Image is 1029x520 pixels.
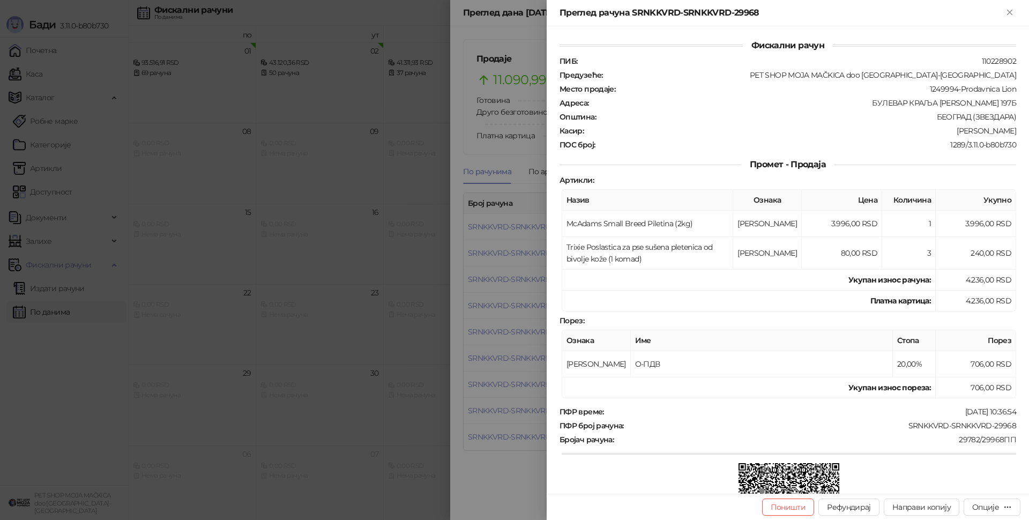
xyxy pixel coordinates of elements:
div: 29782/29968ПП [615,435,1017,444]
th: Стопа [893,330,936,351]
td: 4.236,00 RSD [936,270,1016,291]
td: 706,00 RSD [936,377,1016,398]
button: Close [1003,6,1016,19]
strong: Укупан износ рачуна : [848,275,931,285]
strong: ПФР време : [560,407,604,417]
td: 80,00 RSD [802,237,882,270]
div: БУЛЕВАР КРАЉА [PERSON_NAME] 197Б [590,98,1017,108]
td: 4.236,00 RSD [936,291,1016,311]
strong: Платна картица : [870,296,931,306]
div: [PERSON_NAME] [585,126,1017,136]
strong: Бројач рачуна : [560,435,614,444]
strong: Општина : [560,112,596,122]
div: 1249994-Prodavnica Lion [616,84,1017,94]
strong: ПФР број рачуна : [560,421,624,430]
td: 3.996,00 RSD [936,211,1016,237]
strong: Место продаје : [560,84,615,94]
button: Опције [964,499,1020,516]
div: 1289/3.11.0-b80b730 [596,140,1017,150]
strong: Предузеће : [560,70,603,80]
strong: Артикли : [560,175,594,185]
strong: ПИБ : [560,56,577,66]
th: Назив [562,190,733,211]
td: О-ПДВ [631,351,893,377]
div: SRNKKVRD-SRNKKVRD-29968 [625,421,1017,430]
th: Укупно [936,190,1016,211]
span: Направи копију [892,502,951,512]
td: 3 [882,237,936,270]
strong: ПОС број : [560,140,595,150]
td: McAdams Small Breed Piletina (2kg) [562,211,733,237]
td: [PERSON_NAME] [562,351,631,377]
div: БЕОГРАД (ЗВЕЗДАРА) [597,112,1017,122]
td: 20,00% [893,351,936,377]
th: Ознака [733,190,802,211]
td: 240,00 RSD [936,237,1016,270]
th: Ознака [562,330,631,351]
button: Направи копију [884,499,959,516]
td: 1 [882,211,936,237]
button: Рефундирај [818,499,879,516]
div: PET SHOP MOJA MAČKICA doo [GEOGRAPHIC_DATA]-[GEOGRAPHIC_DATA] [604,70,1017,80]
div: Преглед рачуна SRNKKVRD-SRNKKVRD-29968 [560,6,1003,19]
strong: Порез : [560,316,584,325]
td: [PERSON_NAME] [733,237,802,270]
strong: Укупан износ пореза: [848,383,931,392]
td: [PERSON_NAME] [733,211,802,237]
span: Фискални рачун [743,40,833,50]
th: Цена [802,190,882,211]
th: Порез [936,330,1016,351]
div: 110228902 [578,56,1017,66]
th: Количина [882,190,936,211]
strong: Адреса : [560,98,589,108]
button: Поништи [762,499,815,516]
td: Trixie Poslastica za pse sušena pletenica od bivolje kože (1 komad) [562,237,733,270]
div: Опције [972,502,999,512]
td: 706,00 RSD [936,351,1016,377]
td: 3.996,00 RSD [802,211,882,237]
div: [DATE] 10:36:54 [605,407,1017,417]
strong: Касир : [560,126,584,136]
span: Промет - Продаја [741,159,834,169]
th: Име [631,330,893,351]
